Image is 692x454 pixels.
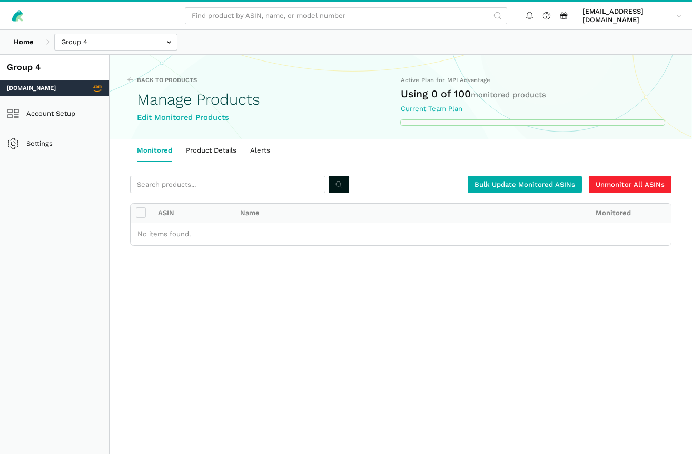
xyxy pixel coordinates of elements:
[179,139,243,162] a: Product Details
[582,7,673,25] span: [EMAIL_ADDRESS][DOMAIN_NAME]
[401,88,546,100] span: Using 0 of 100
[185,7,507,25] input: Find product by ASIN, name, or model number
[137,112,401,124] div: Edit Monitored Products
[7,34,41,51] a: Home
[401,76,665,84] div: Active Plan for MPI Advantage
[130,139,179,162] a: Monitored
[468,176,582,193] a: Bulk Update Monitored ASINs
[131,223,671,245] div: No items found.
[151,204,233,223] div: ASIN
[127,76,197,84] a: Back to Products
[579,6,686,26] a: [EMAIL_ADDRESS][DOMAIN_NAME]
[7,84,56,92] span: [DOMAIN_NAME]
[137,76,197,84] span: Back to Products
[130,176,325,193] input: Search products...
[137,91,401,108] h1: Manage Products
[7,62,102,74] div: Group 4
[589,204,671,223] div: Monitored
[243,139,277,162] a: Alerts
[471,90,546,99] span: monitored products
[401,105,577,113] div: Current Team Plan
[54,34,177,51] input: Group 4
[233,204,589,223] div: Name
[589,176,671,193] a: Unmonitor All ASINs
